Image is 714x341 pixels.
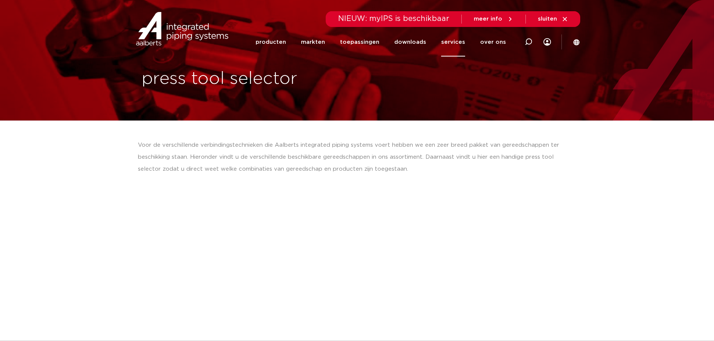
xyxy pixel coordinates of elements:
span: sluiten [538,16,557,22]
a: over ons [480,28,506,57]
h1: press tool selector [142,67,353,91]
a: markten [301,28,325,57]
a: meer info [474,16,513,22]
div: Voor de verschillende verbindingstechnieken die Aalberts integrated piping systems voert hebben w... [138,139,576,175]
a: toepassingen [340,28,379,57]
a: producten [256,28,286,57]
a: services [441,28,465,57]
span: NIEUW: myIPS is beschikbaar [338,15,449,22]
a: sluiten [538,16,568,22]
a: downloads [394,28,426,57]
nav: Menu [256,28,506,57]
span: meer info [474,16,502,22]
